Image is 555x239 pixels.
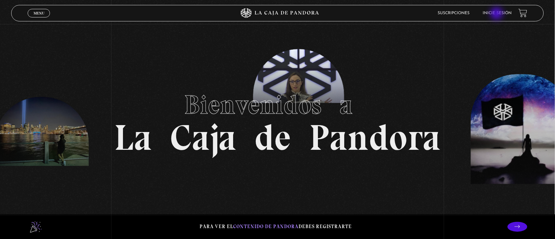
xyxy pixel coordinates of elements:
[184,89,371,120] span: Bienvenidos a
[200,222,352,231] p: Para ver el debes registrarte
[31,16,47,21] span: Cerrar
[438,11,470,15] a: Suscripciones
[233,224,299,229] span: contenido de Pandora
[519,9,527,17] a: View your shopping cart
[34,11,44,15] span: Menu
[114,83,441,156] h1: La Caja de Pandora
[483,11,512,15] a: Inicie sesión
